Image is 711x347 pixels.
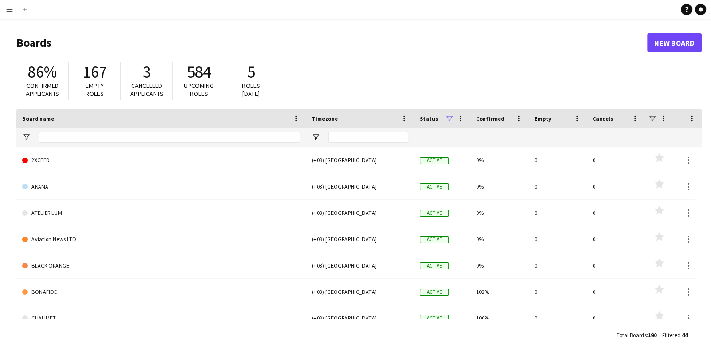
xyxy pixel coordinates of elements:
div: 100% [470,305,529,331]
div: 0 [587,147,645,173]
a: BLACK ORANGE [22,252,300,279]
span: Active [420,315,449,322]
input: Board name Filter Input [39,132,300,143]
button: Open Filter Menu [22,133,31,142]
a: CHAUMET [22,305,300,331]
div: (+03) [GEOGRAPHIC_DATA] [306,279,414,305]
a: AKANA [22,173,300,200]
span: Active [420,262,449,269]
div: 0 [587,279,645,305]
div: : [617,326,656,344]
div: (+03) [GEOGRAPHIC_DATA] [306,226,414,252]
div: 0% [470,252,529,278]
div: 0 [529,147,587,173]
span: 584 [187,62,211,82]
span: Empty roles [86,81,104,98]
div: 0% [470,226,529,252]
span: Upcoming roles [184,81,214,98]
span: Roles [DATE] [242,81,260,98]
div: (+03) [GEOGRAPHIC_DATA] [306,200,414,226]
button: Open Filter Menu [312,133,320,142]
span: Status [420,115,438,122]
input: Timezone Filter Input [328,132,408,143]
span: Confirmed [476,115,505,122]
span: Cancels [593,115,613,122]
span: Active [420,157,449,164]
div: 0 [587,200,645,226]
div: 0 [529,305,587,331]
div: 0 [529,200,587,226]
span: Active [420,183,449,190]
span: Timezone [312,115,338,122]
div: 0 [587,173,645,199]
div: : [662,326,688,344]
span: 5 [247,62,255,82]
span: Total Boards [617,331,647,339]
span: Empty [534,115,551,122]
div: 0 [587,226,645,252]
div: (+03) [GEOGRAPHIC_DATA] [306,305,414,331]
span: Active [420,289,449,296]
span: 86% [28,62,57,82]
div: 0 [587,305,645,331]
div: 0 [529,173,587,199]
div: 102% [470,279,529,305]
a: New Board [647,33,702,52]
h1: Boards [16,36,647,50]
div: (+03) [GEOGRAPHIC_DATA] [306,147,414,173]
a: BONAFIDE [22,279,300,305]
span: Active [420,210,449,217]
a: Aviation News LTD [22,226,300,252]
div: 0 [587,252,645,278]
div: 0% [470,147,529,173]
a: ATELIER LUM [22,200,300,226]
span: Confirmed applicants [26,81,59,98]
span: Filtered [662,331,680,339]
div: 0 [529,226,587,252]
div: 0 [529,252,587,278]
div: (+03) [GEOGRAPHIC_DATA] [306,173,414,199]
span: 167 [83,62,107,82]
div: (+03) [GEOGRAPHIC_DATA] [306,252,414,278]
span: 190 [648,331,656,339]
span: Active [420,236,449,243]
span: Board name [22,115,54,122]
div: 0% [470,200,529,226]
div: 0 [529,279,587,305]
span: 3 [143,62,151,82]
span: Cancelled applicants [130,81,164,98]
a: 2XCEED [22,147,300,173]
div: 0% [470,173,529,199]
span: 44 [682,331,688,339]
